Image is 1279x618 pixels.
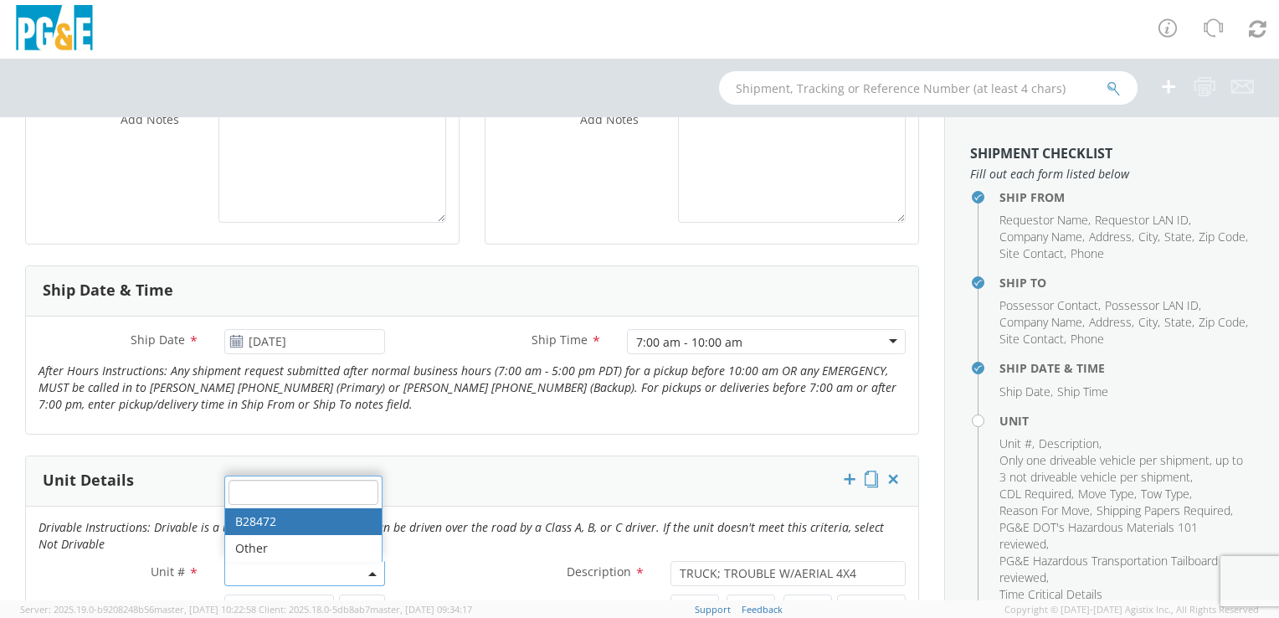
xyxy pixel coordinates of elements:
span: Server: 2025.19.0-b9208248b56 [20,603,256,615]
span: Ship Time [1057,384,1108,399]
span: Description [1039,435,1099,451]
li: , [1199,314,1248,331]
li: , [999,245,1066,262]
span: Company Name [999,314,1082,330]
input: Shipment, Tracking or Reference Number (at least 4 chars) [719,71,1138,105]
span: State [1164,229,1192,245]
span: Possessor Contact [999,297,1098,313]
span: Dimensions [565,597,631,613]
li: , [1164,229,1194,245]
li: , [1199,229,1248,245]
h3: Ship Date & Time [43,282,173,299]
span: Phone [1071,245,1104,261]
h4: Ship From [999,191,1254,203]
span: Description [567,564,631,579]
li: , [1105,297,1201,314]
li: , [999,331,1066,348]
span: Zip Code [1199,229,1246,245]
span: Tow Type [1141,486,1189,502]
i: Drivable Instructions: Drivable is a unit that is roadworthy and can be driven over the road by a... [39,519,884,552]
span: Weight [146,597,185,613]
span: Ship Date [131,332,185,348]
h3: Unit Details [43,472,134,489]
span: Shipping Papers Required [1097,502,1230,518]
span: State [1164,314,1192,330]
span: Phone [1071,331,1104,347]
span: Company Name [999,229,1082,245]
li: , [999,212,1091,229]
li: Other [225,535,382,562]
li: , [999,314,1085,331]
span: Address [1089,314,1132,330]
span: City [1138,229,1158,245]
span: Add Notes [580,111,639,127]
i: After Hours Instructions: Any shipment request submitted after normal business hours (7:00 am - 5... [39,363,896,412]
span: master, [DATE] 10:22:58 [154,603,256,615]
span: City [1138,314,1158,330]
li: , [999,502,1092,519]
li: , [999,553,1250,586]
div: 7:00 am - 10:00 am [636,334,742,351]
span: Reason For Move [999,502,1090,518]
li: , [1138,229,1160,245]
strong: Shipment Checklist [970,144,1112,162]
span: Site Contact [999,331,1064,347]
span: Ship Time [532,332,588,348]
span: Zip Code [1199,314,1246,330]
li: , [1078,486,1137,502]
span: Copyright © [DATE]-[DATE] Agistix Inc., All Rights Reserved [1004,603,1259,616]
span: Client: 2025.18.0-5db8ab7 [259,603,472,615]
li: , [1089,229,1134,245]
span: Unit # [151,564,185,579]
li: , [999,486,1074,502]
span: master, [DATE] 09:34:17 [370,603,472,615]
span: Fill out each form listed below [970,166,1254,183]
span: Time Critical Details [999,586,1102,602]
span: Move Type [1078,486,1134,502]
span: Unit # [999,435,1032,451]
span: Possessor LAN ID [1105,297,1199,313]
li: , [1095,212,1191,229]
li: , [999,229,1085,245]
li: , [1138,314,1160,331]
li: , [999,519,1250,553]
li: , [999,384,1053,400]
span: Requestor Name [999,212,1088,228]
span: Ship Date [999,384,1050,399]
h4: Unit [999,415,1254,427]
li: B28472 [225,508,382,535]
li: , [1097,502,1233,519]
a: Support [695,603,731,615]
li: , [999,435,1035,452]
span: Site Contact [999,245,1064,261]
li: , [1089,314,1134,331]
li: , [1141,486,1192,502]
img: pge-logo-06675f144f4cfa6a6814.png [13,5,96,54]
li: , [1039,435,1102,452]
span: Address [1089,229,1132,245]
span: PG&E Hazardous Transportation Tailboard reviewed [999,553,1218,585]
span: Requestor LAN ID [1095,212,1189,228]
span: CDL Required [999,486,1071,502]
li: , [999,452,1250,486]
span: Only one driveable vehicle per shipment, up to 3 not driveable vehicle per shipment [999,452,1243,485]
li: , [1164,314,1194,331]
h4: Ship Date & Time [999,362,1254,374]
span: Add Notes [121,111,179,127]
span: PG&E DOT's Hazardous Materials 101 reviewed [999,519,1198,552]
li: , [999,297,1101,314]
h4: Ship To [999,276,1254,289]
a: Feedback [742,603,783,615]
